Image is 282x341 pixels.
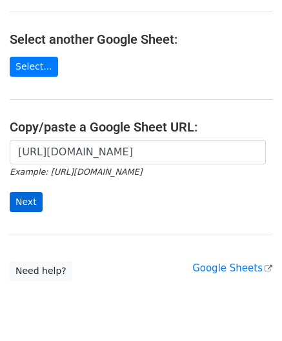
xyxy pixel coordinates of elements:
h4: Copy/paste a Google Sheet URL: [10,119,272,135]
input: Paste your Google Sheet URL here [10,140,266,164]
h4: Select another Google Sheet: [10,32,272,47]
input: Next [10,192,43,212]
a: Google Sheets [192,262,272,274]
small: Example: [URL][DOMAIN_NAME] [10,167,142,177]
a: Select... [10,57,58,77]
a: Need help? [10,261,72,281]
iframe: Chat Widget [217,279,282,341]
